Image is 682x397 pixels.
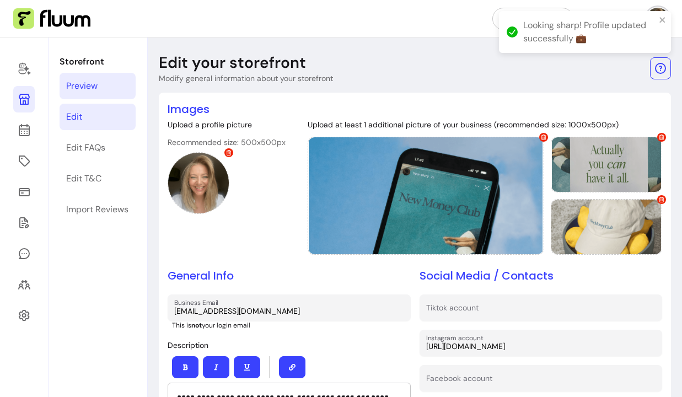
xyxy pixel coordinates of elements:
[174,305,404,316] input: Business Email
[523,19,656,45] div: Looking sharp! Profile updated successfully 💼
[174,298,222,307] label: Business Email
[168,340,208,350] span: Description
[168,137,286,148] p: Recommended size: 500x500px
[159,73,333,84] p: Modify general information about your storefront
[60,135,136,161] a: Edit FAQs
[13,86,35,112] a: Storefront
[159,53,306,73] p: Edit your storefront
[551,137,662,192] img: https://d22cr2pskkweo8.cloudfront.net/8752cc36-bd50-4e3f-9325-4ab0e434e86e
[60,104,136,130] a: Edit
[308,137,544,254] img: https://d22cr2pskkweo8.cloudfront.net/600bca4c-79c5-48aa-826b-cea799954e7c
[168,153,229,213] img: https://d22cr2pskkweo8.cloudfront.net/31b505f9-456c-4fa1-b8d9-bce883066d2b
[308,137,544,255] div: Provider image 1
[66,141,105,154] div: Edit FAQs
[420,268,663,283] h2: Social Media / Contacts
[172,321,411,330] p: This is your login email
[426,341,656,352] input: Instagram account
[60,73,136,99] a: Preview
[13,240,35,267] a: My Messages
[13,302,35,329] a: Settings
[492,8,573,30] a: Refer & Earn
[426,376,656,387] input: Facebook account
[60,196,136,223] a: Import Reviews
[647,8,669,30] img: avatar
[66,110,82,124] div: Edit
[13,55,35,82] a: Home
[13,117,35,143] a: Calendar
[13,179,35,205] a: Sales
[60,165,136,192] a: Edit T&C
[13,210,35,236] a: Forms
[659,15,667,24] button: close
[66,79,98,93] div: Preview
[582,8,669,30] button: avatar[PERSON_NAME]
[191,321,202,330] b: not
[168,152,229,214] div: Profile picture
[168,101,662,117] h2: Images
[13,148,35,174] a: Offerings
[66,203,128,216] div: Import Reviews
[13,271,35,298] a: Clients
[551,200,662,254] img: https://d22cr2pskkweo8.cloudfront.net/d6945cf5-2007-450d-a5c5-697a214cdfe8
[551,199,662,255] div: Provider image 3
[168,268,411,283] h2: General Info
[426,305,656,316] input: Tiktok account
[426,333,487,342] label: Instagram account
[66,172,101,185] div: Edit T&C
[168,119,286,130] p: Upload a profile picture
[551,137,662,192] div: Provider image 2
[13,8,90,29] img: Fluum Logo
[308,119,662,130] p: Upload at least 1 additional picture of your business (recommended size: 1000x500px)
[60,55,136,68] p: Storefront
